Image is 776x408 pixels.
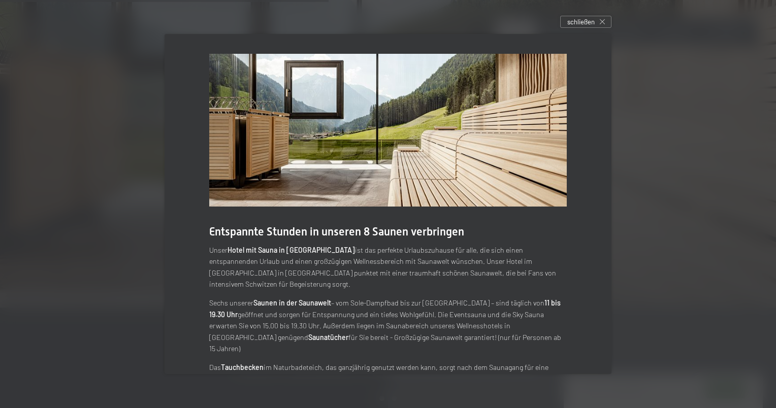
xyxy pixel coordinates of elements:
p: Sechs unserer – vom Sole-Dampfbad bis zur [GEOGRAPHIC_DATA] – sind täglich von geöffnet und sorge... [209,297,567,355]
strong: Saunatücher [308,333,348,342]
strong: 11 bis 19.30 Uhr [209,298,561,319]
p: Das im Naturbadeteich, das ganzjährig genutzt werden kann, sorgt nach dem Saunagang für eine ange... [209,362,567,385]
img: Wellnesshotels - Sauna - Entspannung - Ahrntal [209,54,567,207]
strong: Hotel mit Sauna in [GEOGRAPHIC_DATA] [228,246,355,254]
p: Unser ist das perfekte Urlaubszuhause für alle, die sich einen entspannenden Urlaub und einen gro... [209,245,567,290]
span: Entspannte Stunden in unseren 8 Saunen verbringen [209,225,464,238]
strong: Saunen in der Saunawelt [253,298,331,307]
strong: Tauchbecken [221,363,264,371]
span: schließen [567,17,595,26]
